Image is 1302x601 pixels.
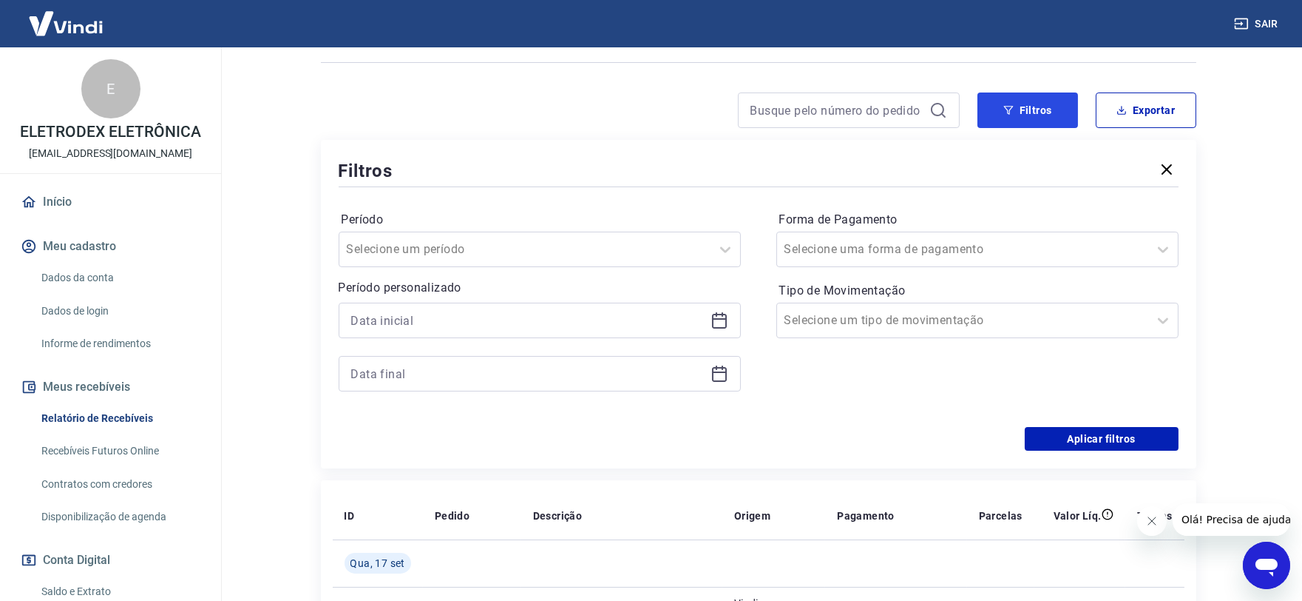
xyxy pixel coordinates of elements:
p: [EMAIL_ADDRESS][DOMAIN_NAME] [29,146,192,161]
button: Conta Digital [18,544,203,577]
p: Pagamento [837,508,895,523]
a: Informe de rendimentos [35,329,203,359]
label: Período [342,211,738,229]
a: Disponibilização de agenda [35,502,203,532]
a: Contratos com credores [35,469,203,500]
a: Recebíveis Futuros Online [35,436,203,466]
p: Origem [734,508,770,523]
p: ID [345,508,355,523]
div: E [81,59,140,118]
img: Vindi [18,1,114,46]
a: Dados de login [35,296,203,326]
p: Valor Líq. [1054,508,1102,523]
input: Data final [351,363,705,385]
span: Olá! Precisa de ajuda? [9,10,124,22]
p: Parcelas [979,508,1023,523]
button: Meu cadastro [18,230,203,263]
iframe: Mensagem da empresa [1173,503,1290,536]
input: Data inicial [351,309,705,332]
label: Tipo de Movimentação [779,282,1176,300]
button: Aplicar filtros [1025,427,1179,451]
iframe: Botão para abrir a janela de mensagens [1243,542,1290,589]
button: Filtros [977,93,1078,128]
p: Período personalizado [339,279,741,297]
input: Busque pelo número do pedido [750,99,923,121]
p: ELETRODEX ELETRÔNICA [20,124,200,140]
button: Meus recebíveis [18,371,203,403]
a: Dados da conta [35,263,203,293]
p: Pedido [435,508,469,523]
button: Exportar [1096,93,1196,128]
p: Descrição [533,508,583,523]
button: Sair [1231,10,1284,38]
iframe: Fechar mensagem [1137,506,1167,536]
span: Qua, 17 set [350,556,405,571]
h5: Filtros [339,159,393,183]
label: Forma de Pagamento [779,211,1176,229]
a: Início [18,186,203,218]
a: Relatório de Recebíveis [35,403,203,434]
